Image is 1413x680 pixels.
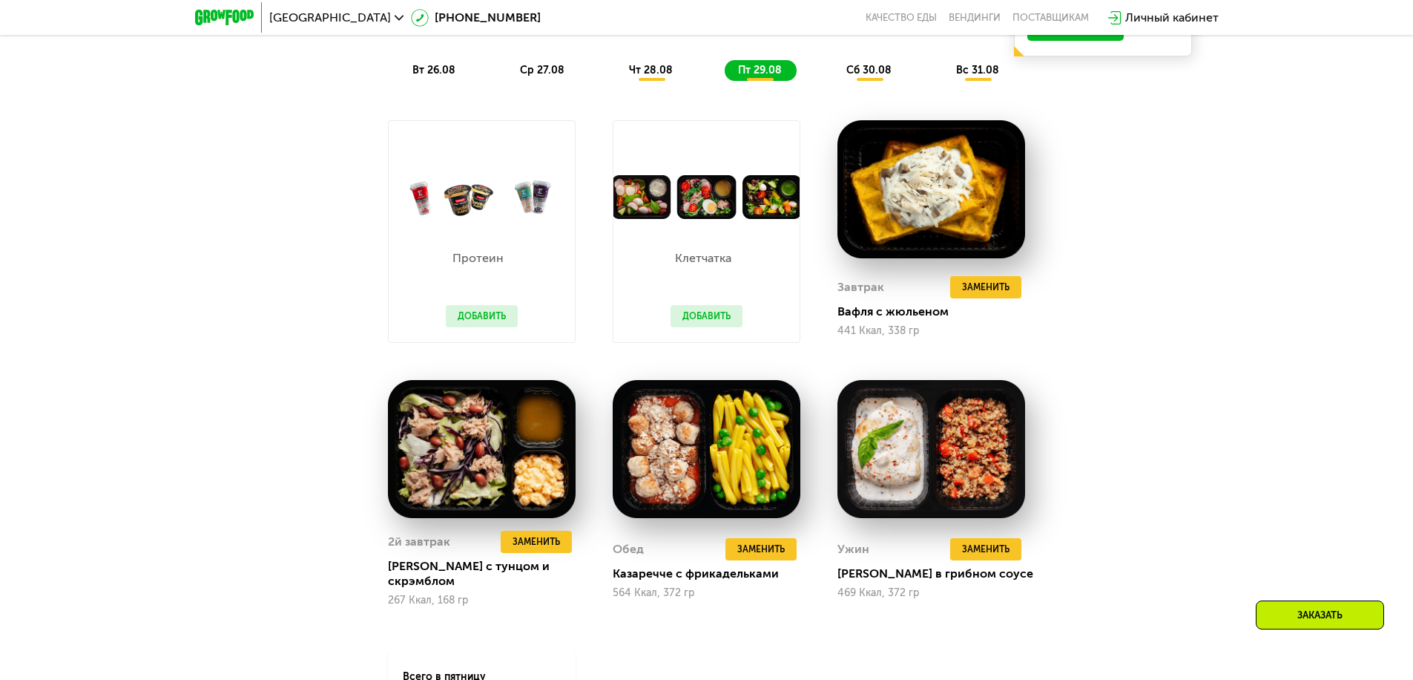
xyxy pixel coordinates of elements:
div: 2й завтрак [388,531,450,553]
a: [PHONE_NUMBER] [411,9,541,27]
div: Завтрак [837,276,884,298]
span: Заменить [962,280,1009,295]
span: ср 27.08 [520,64,564,76]
span: Заменить [962,542,1009,557]
div: 441 Ккал, 338 гр [837,325,1025,337]
a: Качество еды [866,12,937,24]
div: Заказать [1256,601,1384,630]
button: Добавить [671,305,742,327]
span: сб 30.08 [846,64,892,76]
span: чт 28.08 [629,64,673,76]
span: [GEOGRAPHIC_DATA] [269,12,391,24]
button: Заменить [950,276,1021,298]
div: 469 Ккал, 372 гр [837,587,1025,599]
button: Заменить [950,538,1021,560]
button: Заменить [501,531,572,553]
p: Протеин [446,252,510,264]
div: Казаречче с фрикадельками [613,566,812,581]
span: вт 26.08 [412,64,455,76]
span: Заменить [513,534,560,549]
div: 564 Ккал, 372 гр [613,587,800,599]
div: Личный кабинет [1125,9,1219,27]
span: вс 31.08 [956,64,999,76]
span: Заменить [737,542,785,557]
div: Ужин [837,538,869,560]
span: пт 29.08 [738,64,782,76]
div: 267 Ккал, 168 гр [388,595,576,607]
div: Вафля с жюльеном [837,304,1037,319]
div: [PERSON_NAME] в грибном соусе [837,566,1037,581]
button: Добавить [446,305,518,327]
div: поставщикам [1012,12,1089,24]
div: Обед [613,538,644,560]
a: Вендинги [949,12,1001,24]
button: Заменить [725,538,797,560]
div: [PERSON_NAME] с тунцом и скрэмблом [388,559,587,589]
p: Клетчатка [671,252,735,264]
